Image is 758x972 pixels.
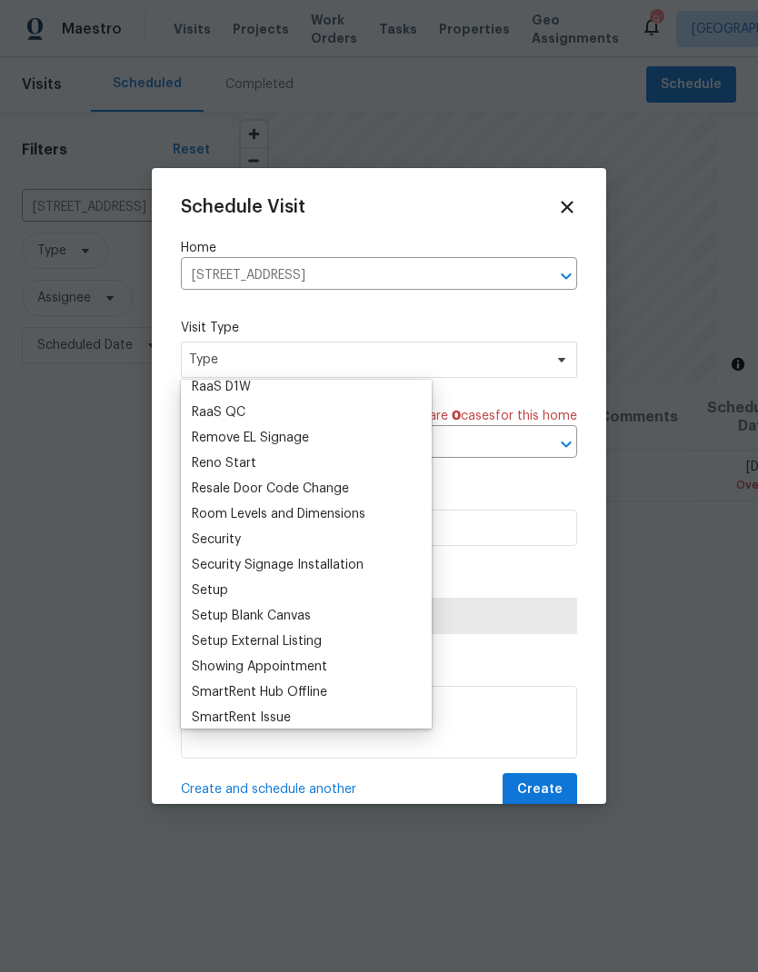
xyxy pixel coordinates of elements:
button: Create [503,773,577,807]
button: Open [554,263,579,289]
span: Create and schedule another [181,780,356,798]
input: Enter in an address [181,262,526,290]
div: Setup Blank Canvas [192,607,311,625]
button: Open [554,431,579,457]
span: Type [189,351,543,369]
span: There are case s for this home [394,407,577,425]
div: Room Levels and Dimensions [192,505,365,523]
div: Resale Door Code Change [192,480,349,498]
label: Visit Type [181,319,577,337]
label: Home [181,239,577,257]
div: Security Signage Installation [192,556,364,574]
div: Reno Start [192,454,256,472]
div: Setup [192,581,228,600]
div: Remove EL Signage [192,429,309,447]
div: Setup External Listing [192,632,322,650]
div: RaaS D1W [192,378,251,396]
div: RaaS QC [192,403,245,422]
div: Security [192,531,241,549]
span: 0 [452,410,461,422]
span: Close [557,197,577,217]
div: Showing Appointment [192,658,327,676]
span: Schedule Visit [181,198,305,216]
div: SmartRent Hub Offline [192,683,327,701]
div: SmartRent Issue [192,709,291,727]
span: Create [517,779,563,801]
